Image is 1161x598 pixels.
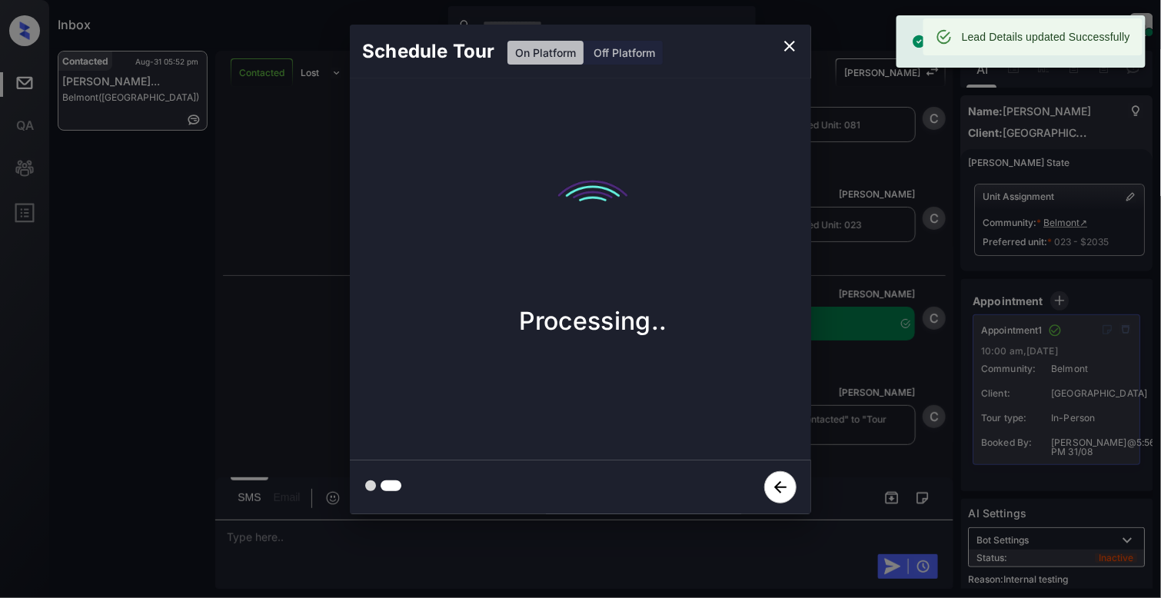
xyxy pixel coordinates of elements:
button: close [774,31,805,61]
div: Tour with appointmentId 29903757 booked successfully [912,20,1133,63]
h2: Schedule Tour [350,25,507,78]
p: Processing.. [519,306,667,336]
div: Lead Details updated Successfully [962,23,1130,51]
img: loading.aa47eedddbc51aad1905.gif [516,152,670,306]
